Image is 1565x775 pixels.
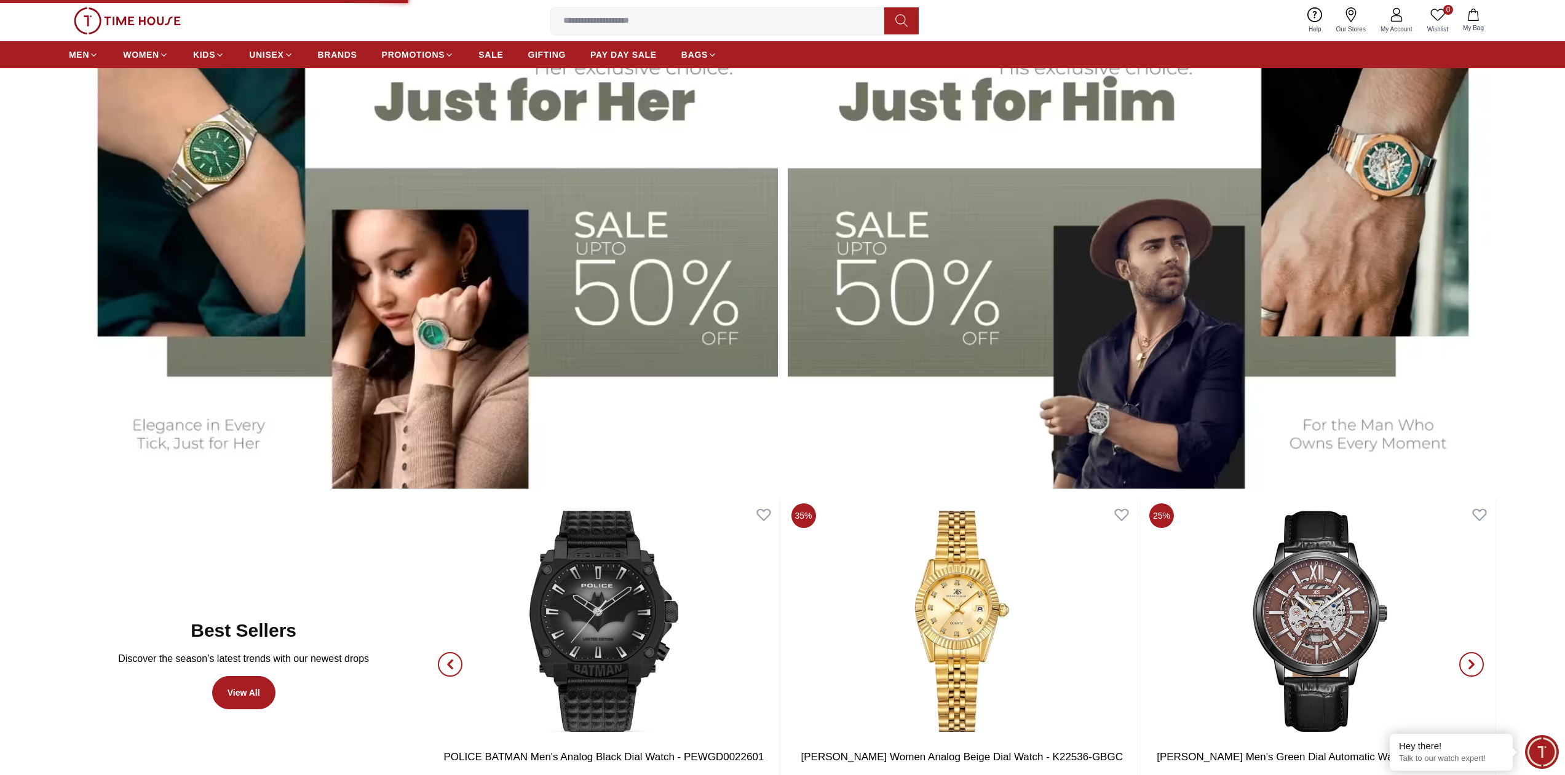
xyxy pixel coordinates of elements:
a: KIDS [193,44,224,66]
a: WOMEN [123,44,168,66]
span: 0 [1443,5,1453,15]
a: BAGS [681,44,717,66]
a: PROMOTIONS [382,44,454,66]
a: [PERSON_NAME] Women Analog Beige Dial Watch - K22536-GBGC [801,751,1123,763]
a: UNISEX [249,44,293,66]
span: BAGS [681,49,708,61]
a: Our Stores [1329,5,1373,36]
span: Help [1304,25,1326,34]
span: UNISEX [249,49,283,61]
span: My Bag [1458,23,1489,33]
a: MEN [69,44,98,66]
a: PAY DAY SALE [590,44,657,66]
span: Our Stores [1331,25,1371,34]
a: BRANDS [318,44,357,66]
div: Hey there! [1399,740,1504,752]
a: Help [1301,5,1329,36]
a: View All [212,676,275,709]
a: POLICE BATMAN Men's Analog Black Dial Watch - PEWGD0022601 [443,751,764,763]
span: KIDS [193,49,215,61]
img: ... [74,7,181,34]
span: Wishlist [1422,25,1453,34]
p: Discover the season’s latest trends with our newest drops [118,651,369,666]
a: 0Wishlist [1420,5,1456,36]
p: Talk to our watch expert! [1399,753,1504,764]
span: 25% [1149,503,1174,528]
span: PAY DAY SALE [590,49,657,61]
img: Kenneth Scott Men's Green Dial Automatic Watch - K24323-BLBH [1144,498,1496,744]
span: GIFTING [528,49,566,61]
img: POLICE BATMAN Men's Analog Black Dial Watch - PEWGD0022601 [428,498,779,744]
span: WOMEN [123,49,159,61]
span: SALE [478,49,503,61]
span: 35% [791,503,816,528]
div: Chat Widget [1525,735,1559,769]
span: My Account [1376,25,1417,34]
span: PROMOTIONS [382,49,445,61]
span: MEN [69,49,89,61]
button: My Bag [1456,6,1491,35]
a: [PERSON_NAME] Men's Green Dial Automatic Watch - K24323-BLBH [1157,751,1483,763]
h2: Best Sellers [191,620,296,642]
span: BRANDS [318,49,357,61]
img: Kenneth Scott Women Analog Beige Dial Watch - K22536-GBGC [786,498,1138,744]
a: SALE [478,44,503,66]
a: GIFTING [528,44,566,66]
